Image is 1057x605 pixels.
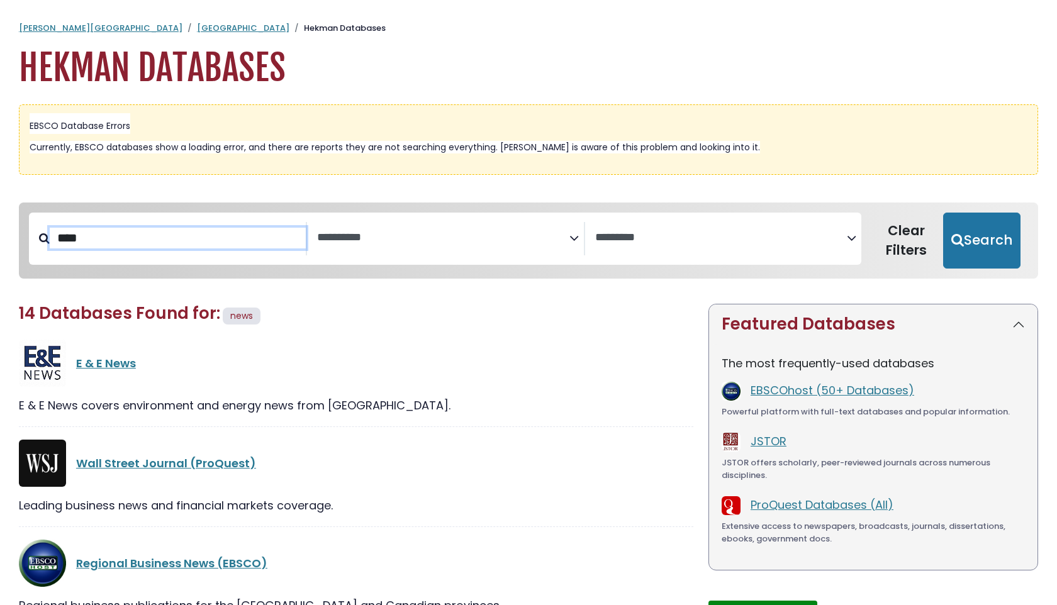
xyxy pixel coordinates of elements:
[76,355,136,371] a: E & E News
[19,203,1038,279] nav: Search filters
[722,520,1025,545] div: Extensive access to newspapers, broadcasts, journals, dissertations, ebooks, government docs.
[19,302,220,325] span: 14 Databases Found for:
[722,457,1025,481] div: JSTOR offers scholarly, peer-reviewed journals across numerous disciplines.
[317,231,569,245] textarea: Search
[19,497,693,514] div: Leading business news and financial markets coverage.
[197,22,289,34] a: [GEOGRAPHIC_DATA]
[19,22,182,34] a: [PERSON_NAME][GEOGRAPHIC_DATA]
[76,555,267,571] a: Regional Business News (EBSCO)
[943,213,1021,269] button: Submit for Search Results
[19,397,693,414] div: E & E News covers environment and energy news from [GEOGRAPHIC_DATA].
[709,304,1037,344] button: Featured Databases
[869,213,943,269] button: Clear Filters
[595,231,847,245] textarea: Search
[722,406,1025,418] div: Powerful platform with full-text databases and popular information.
[289,22,386,35] li: Hekman Databases
[50,228,306,248] input: Search database by title or keyword
[722,355,1025,372] p: The most frequently-used databases
[19,47,1038,89] h1: Hekman Databases
[1009,267,1054,290] a: Back to Top
[30,119,130,132] span: EBSCO Database Errors
[19,22,1038,35] nav: breadcrumb
[751,497,893,513] a: ProQuest Databases (All)
[751,433,786,449] a: JSTOR
[76,455,256,471] a: Wall Street Journal (ProQuest)
[751,382,914,398] a: EBSCOhost (50+ Databases)
[230,309,253,322] span: news
[30,141,760,153] span: Currently, EBSCO databases show a loading error, and there are reports they are not searching eve...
